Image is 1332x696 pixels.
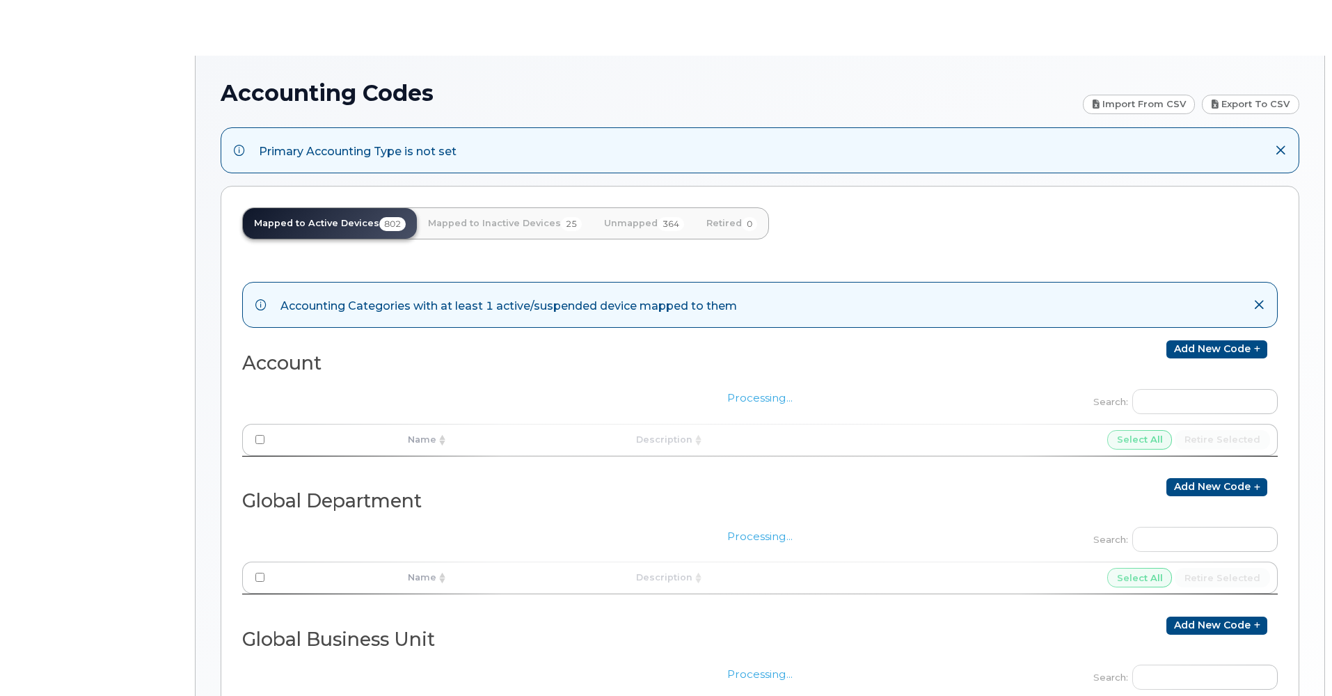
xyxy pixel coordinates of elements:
div: Primary Accounting Type is not set [259,141,457,160]
span: 25 [561,217,582,231]
span: 0 [742,217,757,231]
h1: Accounting Codes [221,81,1076,105]
a: Mapped to Inactive Devices [417,208,593,239]
a: Add new code [1166,478,1267,496]
a: Unmapped [593,208,695,239]
a: Add new code [1166,340,1267,358]
a: Import from CSV [1083,95,1196,114]
div: Processing... [242,515,1278,614]
a: Export to CSV [1202,95,1299,114]
h2: Account [242,353,749,374]
h2: Global Department [242,491,749,512]
div: Accounting Categories with at least 1 active/suspended device mapped to them [280,295,737,315]
a: Retired [695,208,768,239]
div: Processing... [242,377,1278,475]
a: Add new code [1166,617,1267,635]
h2: Global Business Unit [242,629,749,650]
a: Mapped to Active Devices [243,208,417,239]
span: 364 [658,217,684,231]
span: 802 [379,217,406,231]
